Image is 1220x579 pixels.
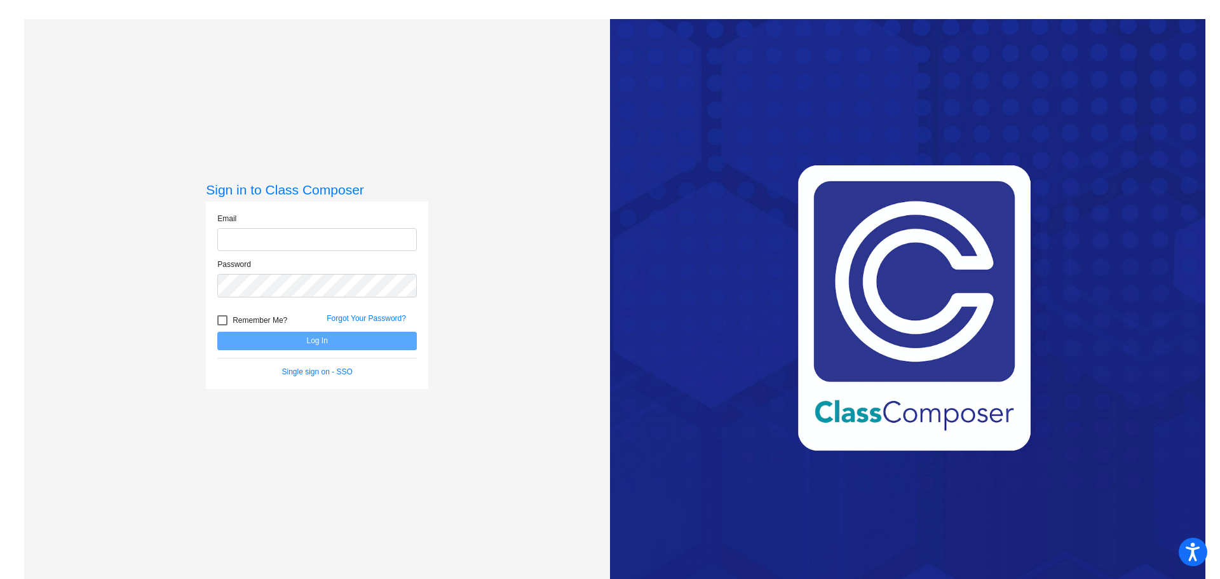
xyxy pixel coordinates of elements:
a: Forgot Your Password? [327,314,406,323]
label: Password [217,259,251,270]
button: Log In [217,332,417,350]
label: Email [217,213,236,224]
a: Single sign on - SSO [282,367,353,376]
h3: Sign in to Class Composer [206,182,428,198]
span: Remember Me? [233,313,287,328]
